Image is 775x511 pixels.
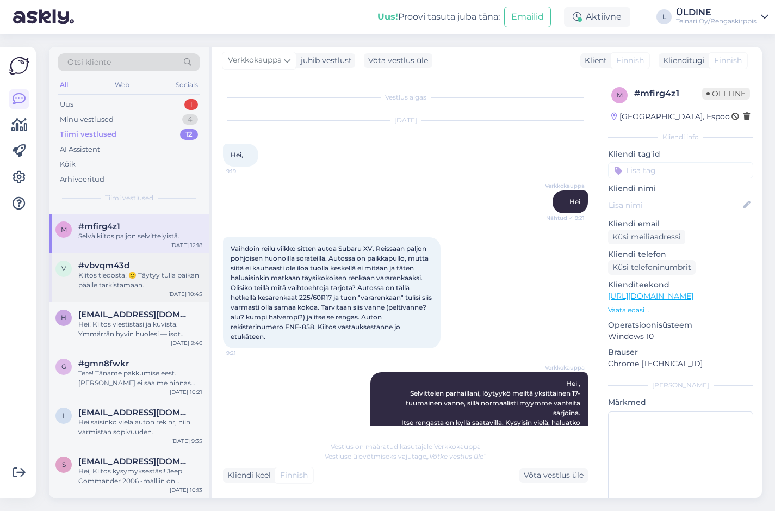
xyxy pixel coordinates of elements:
img: Askly Logo [9,56,29,76]
span: h [61,313,66,322]
span: #vbvqm43d [78,261,129,270]
div: [DATE] 9:35 [171,437,202,445]
p: Märkmed [608,397,753,408]
span: 9:19 [226,167,267,175]
p: Vaata edasi ... [608,305,753,315]
p: Kliendi nimi [608,183,753,194]
input: Lisa nimi [609,199,741,211]
p: Brauser [608,347,753,358]
div: Võta vestlus üle [364,53,432,68]
span: Vestluse ülevõtmiseks vajutage [325,452,486,460]
a: ÜLDINETeinari Oy/Rengaskirppis [676,8,768,26]
div: 1 [184,99,198,110]
div: L [656,9,672,24]
div: [PERSON_NAME] [608,380,753,390]
p: Kliendi email [608,218,753,230]
div: Hei, Kiitos kysymyksestäsi! Jeep Commander 2006 -malliin on alkuperäisenä rengaskoko 245/65R17. R... [78,466,202,486]
div: Kõik [60,159,76,170]
span: harrisirpa@gmail.com [78,310,191,319]
p: Kliendi tag'id [608,149,753,160]
div: [DATE] 12:18 [170,241,202,249]
div: Kiitos tiedosta! 🙂 Täytyy tulla paikan päälle tarkistamaan. [78,270,202,290]
div: Hei saisinko vielä auton rek nr, niin varmistan sopivuuden. [78,417,202,437]
p: Kliendi telefon [608,249,753,260]
div: Uus [60,99,73,110]
div: All [58,78,70,92]
i: „Võtke vestlus üle” [426,452,486,460]
span: Hei [569,198,580,206]
span: Finnish [280,470,308,481]
div: Hei! Kiitos viestistäsi ja kuvista. Ymmärrän hyvin huolesi — isot renkaat ja pitkä matka eivät ho... [78,319,202,339]
span: v [61,264,66,273]
span: Finnish [714,55,742,66]
div: juhib vestlust [296,55,352,66]
span: sami.levomaa@gmail.com [78,457,191,466]
div: # mfirg4z1 [634,87,702,100]
div: Tiimi vestlused [60,129,116,140]
div: Socials [173,78,200,92]
span: Nähtud ✓ 9:21 [544,214,585,222]
div: Klienditugi [659,55,705,66]
span: ismob@gmx.com [78,408,191,417]
p: Operatsioonisüsteem [608,319,753,331]
p: Windows 10 [608,331,753,342]
span: 9:21 [226,349,267,357]
div: Web [113,78,132,92]
span: Verkkokauppa [544,182,585,190]
button: Emailid [504,7,551,27]
p: Chrome [TECHNICAL_ID] [608,358,753,370]
div: Kliendi info [608,132,753,142]
div: Kliendi keel [223,470,271,481]
span: Otsi kliente [67,57,111,68]
div: [DATE] 10:45 [168,290,202,298]
div: Arhiveeritud [60,174,104,185]
p: Klienditeekond [608,279,753,291]
input: Lisa tag [608,162,753,178]
div: Selvä kiitos paljon selvittelyistä. [78,231,202,241]
span: Offline [702,88,750,100]
div: [DATE] 9:46 [171,339,202,347]
span: s [62,460,66,469]
div: ÜLDINE [676,8,757,17]
span: Tiimi vestlused [105,193,153,203]
div: Teinari Oy/Rengaskirppis [676,17,757,26]
span: #mfirg4z1 [78,221,120,231]
div: Vestlus algas [223,93,588,102]
span: g [61,362,66,371]
div: Võta vestlus üle [519,468,588,483]
div: [DATE] 10:13 [170,486,202,494]
div: Küsi telefoninumbrit [608,260,696,275]
span: Hei , Selvittelen parhaillani, löytyykö meiltä yksittäinen 17-tuumainen vanne, sillä normaalisti ... [401,379,582,466]
div: [GEOGRAPHIC_DATA], Espoo [611,111,730,122]
span: Vestlus on määratud kasutajale Verkkokauppa [331,442,481,451]
span: #gmn8fwkr [78,359,129,368]
b: Uus! [377,11,398,22]
div: 4 [182,114,198,125]
span: Verkkokauppa [544,364,585,372]
div: [DATE] 10:21 [170,388,202,396]
div: [DATE] [223,115,588,125]
span: m [617,91,623,99]
div: Minu vestlused [60,114,114,125]
div: Klient [580,55,607,66]
span: Vaihdoin reilu viikko sitten autoa Subaru XV. Reissaan paljon pohjoisen huonoilla sorateillä. Aut... [231,244,433,341]
div: AI Assistent [60,144,100,155]
a: [URL][DOMAIN_NAME] [608,291,693,301]
div: 12 [180,129,198,140]
div: Aktiivne [564,7,630,27]
span: i [63,411,65,420]
span: m [61,225,67,233]
div: Tere! Täname pakkumise eest. [PERSON_NAME] ei saa me hinnas vastu tulla, velgede müügihind on 660... [78,368,202,388]
div: Proovi tasuta juba täna: [377,10,500,23]
span: Verkkokauppa [228,54,282,66]
span: Hei, [231,151,243,159]
div: Küsi meiliaadressi [608,230,685,244]
span: Finnish [616,55,644,66]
